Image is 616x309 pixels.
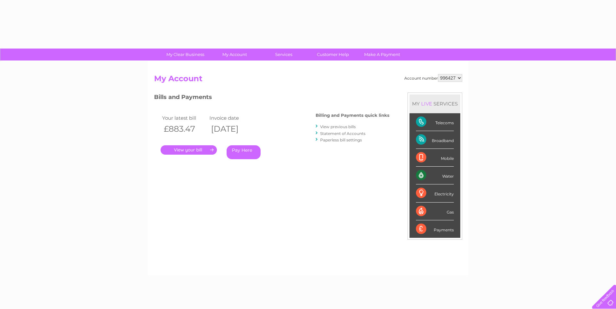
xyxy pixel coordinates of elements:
a: Customer Help [306,49,360,61]
a: Statement of Accounts [320,131,365,136]
div: Gas [416,203,454,220]
h4: Billing and Payments quick links [316,113,389,118]
td: Your latest bill [161,114,208,122]
div: Account number [404,74,462,82]
th: [DATE] [208,122,255,136]
a: Make A Payment [355,49,409,61]
a: Services [257,49,310,61]
div: Mobile [416,149,454,167]
td: Invoice date [208,114,255,122]
div: Broadband [416,131,454,149]
h3: Bills and Payments [154,93,389,104]
a: Pay Here [227,145,261,159]
a: My Clear Business [159,49,212,61]
th: £883.47 [161,122,208,136]
a: . [161,145,217,155]
a: View previous bills [320,124,356,129]
div: Water [416,167,454,184]
div: MY SERVICES [409,94,460,113]
div: LIVE [420,101,433,107]
a: Paperless bill settings [320,138,362,142]
h2: My Account [154,74,462,86]
div: Electricity [416,184,454,202]
div: Telecoms [416,113,454,131]
a: My Account [208,49,261,61]
div: Payments [416,220,454,238]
